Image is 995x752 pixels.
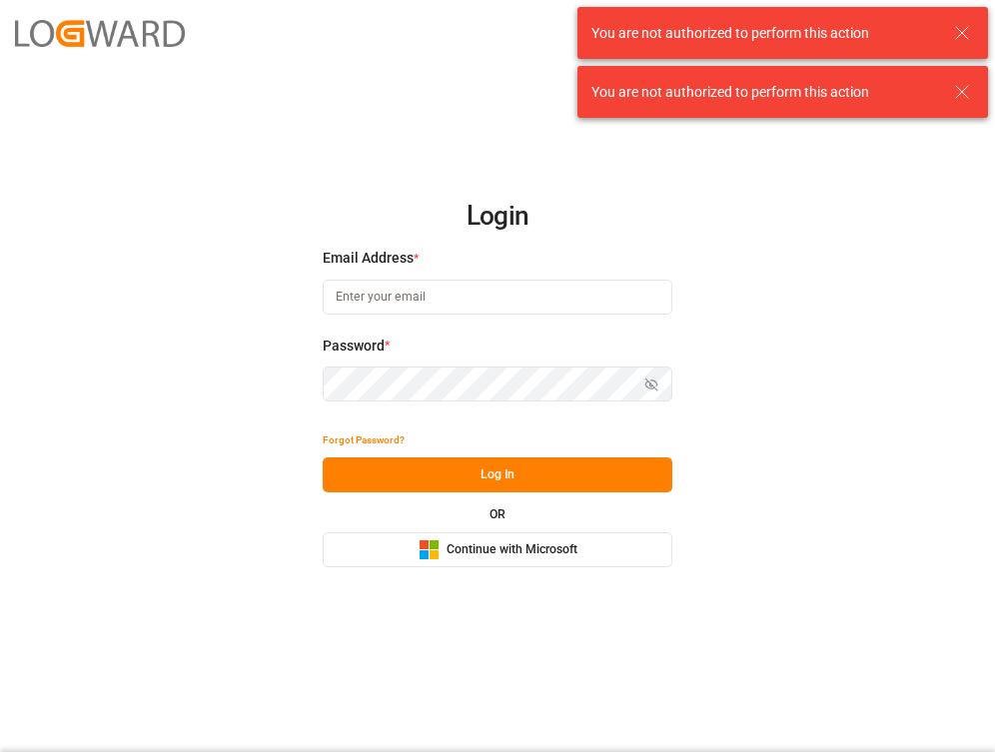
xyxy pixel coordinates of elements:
[591,23,935,44] div: You are not authorized to perform this action
[323,422,405,457] button: Forgot Password?
[323,280,672,315] input: Enter your email
[490,508,505,520] small: OR
[323,185,672,249] h2: Login
[323,457,672,492] button: Log In
[591,82,935,103] div: You are not authorized to perform this action
[15,20,185,47] img: Logward_new_orange.png
[447,541,577,559] span: Continue with Microsoft
[323,336,385,357] span: Password
[323,532,672,567] button: Continue with Microsoft
[323,248,414,269] span: Email Address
